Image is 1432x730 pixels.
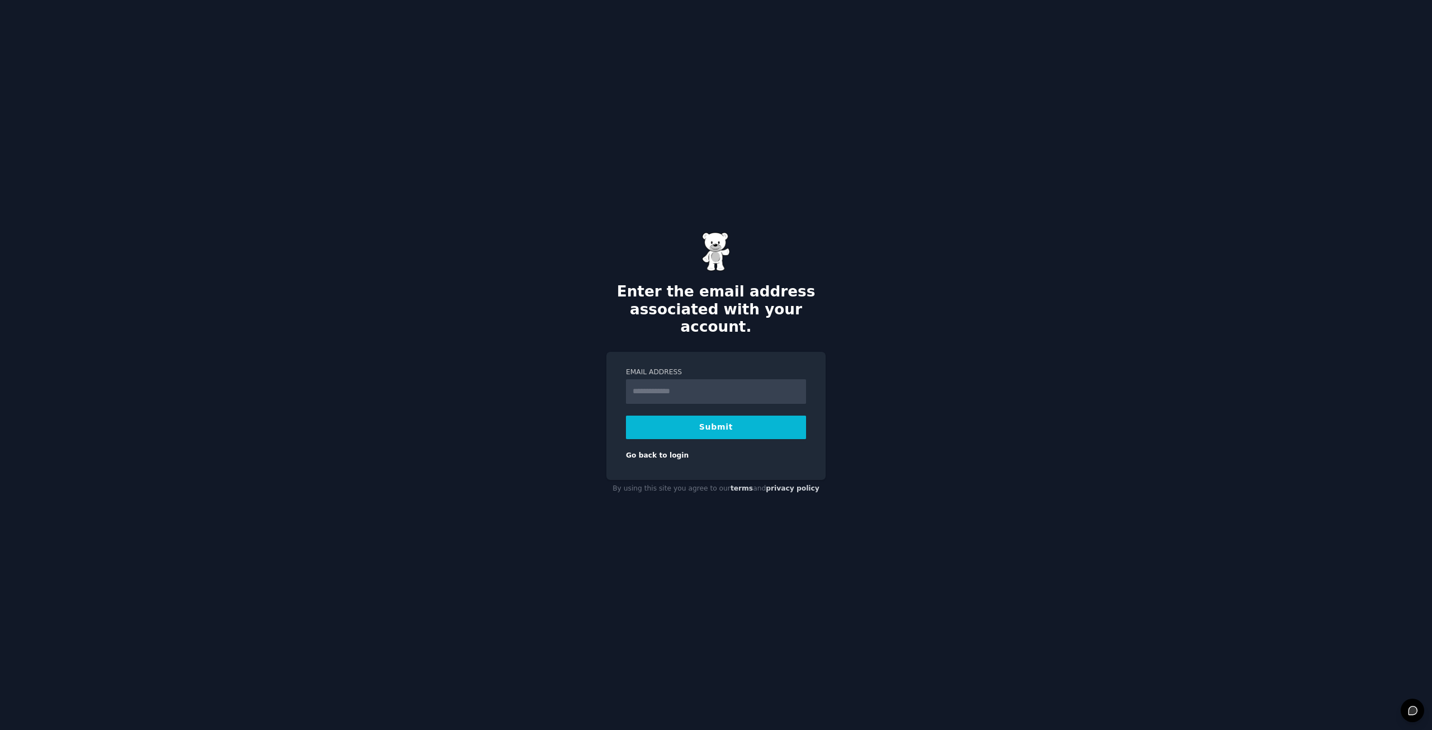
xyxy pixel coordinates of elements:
a: privacy policy [766,484,819,492]
h2: Enter the email address associated with your account. [606,283,826,336]
a: terms [731,484,753,492]
a: Go back to login [626,451,689,459]
img: Gummy Bear [702,232,730,271]
label: Email Address [626,368,806,378]
div: By using this site you agree to our and [606,480,826,498]
button: Submit [626,416,806,439]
